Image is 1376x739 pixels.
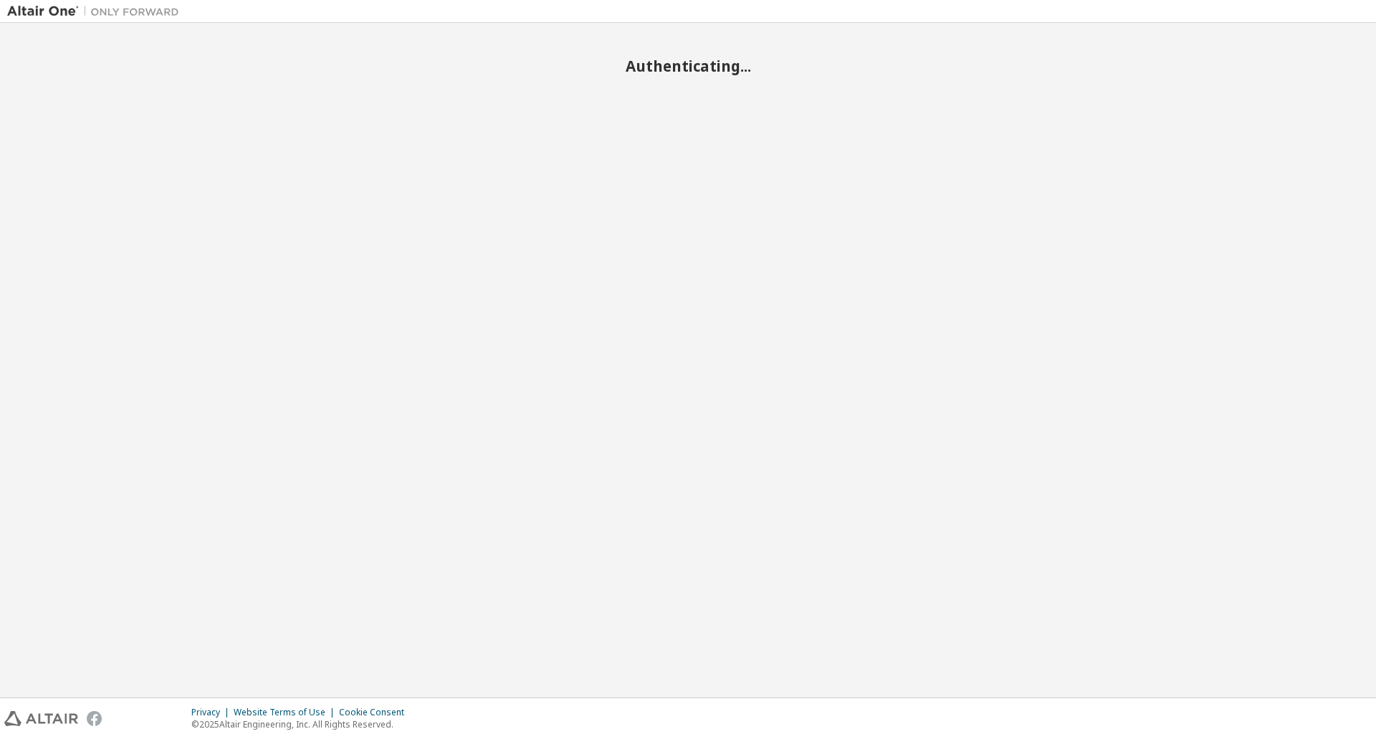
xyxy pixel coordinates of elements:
[191,707,234,718] div: Privacy
[4,711,78,726] img: altair_logo.svg
[234,707,339,718] div: Website Terms of Use
[339,707,413,718] div: Cookie Consent
[7,57,1369,75] h2: Authenticating...
[87,711,102,726] img: facebook.svg
[191,718,413,730] p: © 2025 Altair Engineering, Inc. All Rights Reserved.
[7,4,186,19] img: Altair One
